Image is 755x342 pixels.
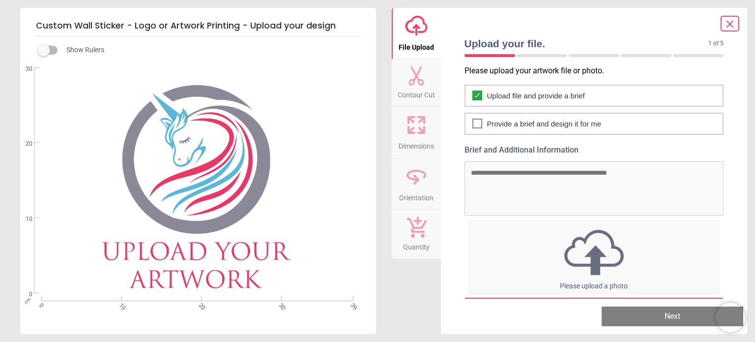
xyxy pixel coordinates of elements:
button: Dimensions [392,107,441,158]
span: 30 [14,65,32,73]
h5: Custom Wall Sticker - Logo or Artwork Printing - Upload your design [36,16,360,36]
span: Orientation [399,188,434,203]
span: cm [23,296,32,305]
span: 30 [277,302,283,308]
div: Show Rulers [44,44,376,56]
button: Contour Cut [392,60,441,107]
span: Quantity [403,238,430,252]
span: 20 [14,140,32,148]
p: Please upload your artwork file or photo. [465,65,732,76]
span: 1 of 5 [708,39,724,48]
span: 10 [117,302,123,308]
span: Provide a brief and design it for me [487,119,602,129]
span: Upload file and provide a brief [487,91,585,101]
span: File Upload [399,38,434,53]
span: 39 [348,302,355,308]
span: 10 [14,215,32,223]
label: Brief and Additional Information [465,145,724,155]
span: Contour Cut [398,86,435,100]
img: upload icon [469,227,719,278]
button: Next [602,307,743,326]
iframe: Brevo live chat [716,303,745,332]
button: Quantity [392,210,441,259]
div: Upload File [465,298,724,317]
button: Orientation [392,158,441,210]
button: File Upload [392,8,441,59]
span: 0 [14,290,32,299]
span: Please upload a photo [560,282,628,290]
span: Upload your file. [465,36,709,51]
span: 20 [197,302,203,308]
span: Dimensions [399,137,434,152]
span: 0 [37,302,43,308]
